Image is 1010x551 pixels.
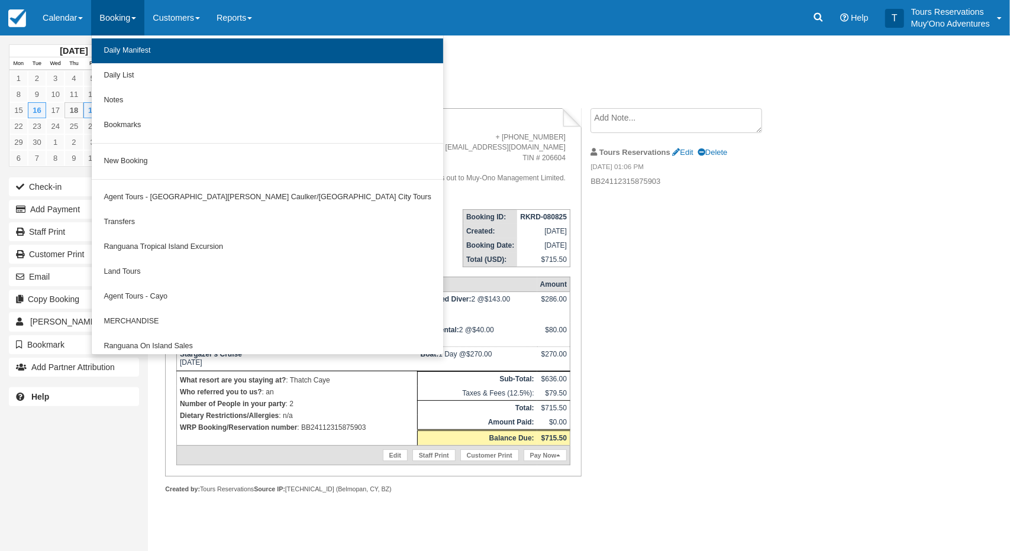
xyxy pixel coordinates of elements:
span: [PERSON_NAME] [30,317,98,326]
td: $715.50 [537,400,570,415]
a: 11 [64,86,83,102]
p: : BB24112315875903 [180,422,414,433]
i: Help [840,14,848,22]
p: Muy'Ono Adventures [911,18,990,30]
a: 2 [28,70,46,86]
a: Agent Tours - Cayo [92,284,443,309]
td: [DATE] [176,346,417,371]
a: 9 [64,150,83,166]
a: Notes [92,88,443,113]
strong: Number of People in your party [180,400,286,408]
th: Mon [9,57,28,70]
a: 26 [83,118,102,134]
td: $636.00 [537,371,570,386]
a: 23 [28,118,46,134]
div: $270.00 [540,350,567,368]
a: 15 [9,102,28,118]
strong: Dietary Restrictions/Allergies [180,411,279,420]
td: 2 @ [418,323,537,347]
a: Staff Print [9,222,139,241]
button: Email [9,267,139,286]
a: [PERSON_NAME] 1 [9,312,139,331]
strong: Who referred you to us? [180,388,262,396]
strong: Source IP: [254,485,285,492]
a: 4 [64,70,83,86]
a: 12 [83,86,102,102]
a: New Booking [92,149,443,174]
a: Agent Tours - [GEOGRAPHIC_DATA][PERSON_NAME] Caulker/[GEOGRAPHIC_DATA] City Tours [92,185,443,210]
strong: What resort are you staying at? [180,376,286,384]
td: $715.50 [517,252,570,267]
a: 8 [9,86,28,102]
a: 8 [46,150,64,166]
div: $286.00 [540,295,567,313]
td: [DATE] [517,224,570,238]
a: 17 [46,102,64,118]
a: 3 [83,134,102,150]
th: Booking ID: [463,209,518,224]
a: 24 [46,118,64,134]
a: 5 [83,70,102,86]
address: + [PHONE_NUMBER] [EMAIL_ADDRESS][DOMAIN_NAME] TIN # 206604 Please make all checks out to Muy-Ono ... [347,132,566,183]
strong: $715.50 [541,434,567,442]
a: 22 [9,118,28,134]
th: Balance Due: [418,430,537,445]
th: Booking Date: [463,238,518,252]
a: 18 [64,102,83,118]
th: Thu [64,57,83,70]
button: Bookmark [9,335,139,354]
a: 2 [64,134,83,150]
th: Tue [28,57,46,70]
a: Customer Print [9,245,139,264]
span: Help [851,13,869,22]
th: Amount [537,277,570,291]
a: 9 [28,86,46,102]
a: 10 [83,150,102,166]
td: 1 Day @ [418,346,537,371]
a: Ranguana On Island Sales [92,334,443,359]
a: 30 [28,134,46,150]
td: [DATE] [517,238,570,252]
p: BB24112315875903 [590,176,790,187]
a: 10 [46,86,64,102]
th: Created: [463,224,518,238]
a: Daily Manifest [92,38,443,63]
a: 16 [28,102,46,118]
span: $270.00 [466,350,492,358]
p: : Thatch Caye [180,374,414,386]
th: Amount Paid: [418,415,537,430]
td: $0.00 [537,415,570,430]
strong: RKRD-080825 [520,213,567,221]
a: Customer Print [460,449,519,461]
strong: Certified Diver [421,295,472,303]
a: 7 [28,150,46,166]
td: Taxes & Fees (12.5%): [418,386,537,401]
a: 19 [83,102,102,118]
p: : an [180,386,414,398]
strong: WRP Booking/Reservation number [180,423,297,432]
a: Land Tours [92,260,443,284]
a: Delete [698,148,727,157]
div: Tours Reservations [TECHNICAL_ID] (Belmopan, CY, BZ) [165,485,581,494]
p: : n/a [180,410,414,422]
p: Tours Reservations [911,6,990,18]
span: $143.00 [485,295,510,303]
th: Rate [418,277,537,291]
a: Staff Print [412,449,456,461]
td: 2 @ [418,291,537,323]
button: Check-in [9,177,139,196]
a: Ranguana Tropical Island Excursion [92,235,443,260]
em: [DATE] 01:06 PM [590,162,790,175]
a: MERCHANDISE [92,309,443,334]
a: Edit [673,148,693,157]
div: $80.00 [540,326,567,343]
span: $40.00 [472,326,494,334]
h1: [PERSON_NAME], [157,47,896,61]
button: Copy Booking [9,290,139,309]
a: Transfers [92,210,443,235]
th: Total (USD): [463,252,518,267]
a: Help [9,387,139,406]
a: Daily List [92,63,443,88]
td: $79.50 [537,386,570,401]
th: Wed [46,57,64,70]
